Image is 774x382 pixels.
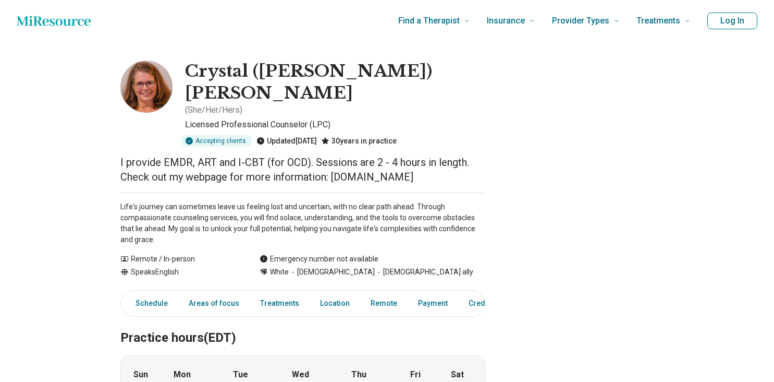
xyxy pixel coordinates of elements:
[120,304,485,347] h2: Practice hours (EDT)
[123,293,174,314] a: Schedule
[174,368,191,381] strong: Mon
[289,267,375,278] span: [DEMOGRAPHIC_DATA]
[451,368,464,381] strong: Sat
[256,135,317,147] div: Updated [DATE]
[120,61,173,113] img: Crystal Horning, Licensed Professional Counselor (LPC)
[120,155,485,184] p: I provide EMDR, ART and I-CBT (for OCD). Sessions are 2 - 4 hours in length. Check out my webpage...
[351,368,366,381] strong: Thu
[185,104,242,116] p: ( She/Her/Hers )
[120,254,239,265] div: Remote / In-person
[270,267,289,278] span: White
[314,293,356,314] a: Location
[120,201,485,245] p: Life's journey can sometimes leave us feeling lost and uncertain, with no clear path ahead. Throu...
[133,368,148,381] strong: Sun
[185,61,485,104] h1: Crystal ([PERSON_NAME]) [PERSON_NAME]
[321,135,397,147] div: 30 years in practice
[487,14,525,28] span: Insurance
[254,293,305,314] a: Treatments
[120,267,239,278] div: Speaks English
[410,368,421,381] strong: Fri
[182,293,245,314] a: Areas of focus
[260,254,378,265] div: Emergency number not available
[707,13,757,29] button: Log In
[233,368,248,381] strong: Tue
[412,293,454,314] a: Payment
[636,14,680,28] span: Treatments
[398,14,460,28] span: Find a Therapist
[462,293,514,314] a: Credentials
[181,135,252,147] div: Accepting clients
[364,293,403,314] a: Remote
[292,368,309,381] strong: Wed
[17,10,91,31] a: Home page
[375,267,473,278] span: [DEMOGRAPHIC_DATA] ally
[552,14,609,28] span: Provider Types
[185,118,485,131] p: Licensed Professional Counselor (LPC)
